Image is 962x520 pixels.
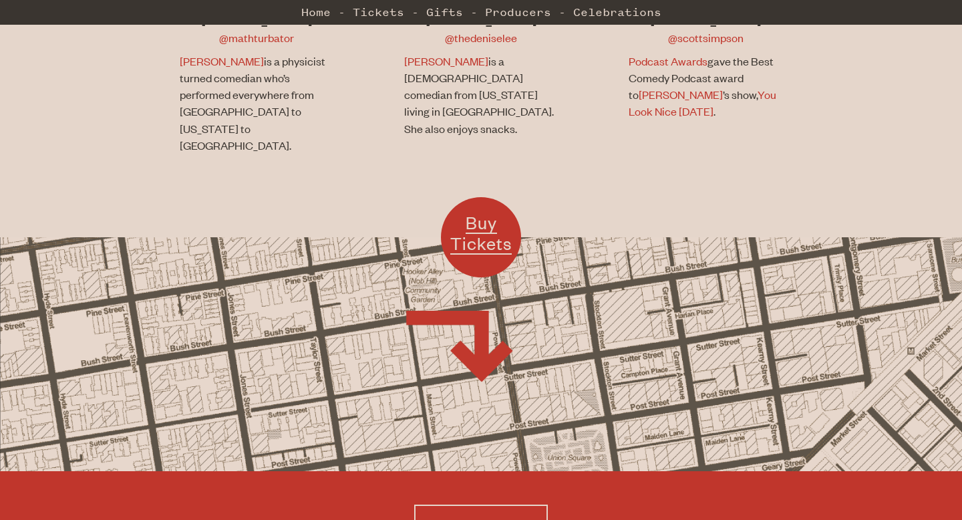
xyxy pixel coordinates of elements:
[629,53,779,120] p: gave the Best Comedy Podcast award to ’s show, .
[445,30,517,45] a: @thedeniselee
[450,211,512,255] span: Buy Tickets
[180,53,330,154] p: is a physicist turned comedian who’s performed everywhere from [GEOGRAPHIC_DATA] to [US_STATE] to...
[441,197,521,277] a: Buy Tickets
[629,53,707,68] a: Podcast Awards
[668,30,744,45] a: @scottsimpson
[404,53,488,68] a: [PERSON_NAME]
[180,53,264,68] a: [PERSON_NAME]
[219,30,294,45] a: @mathturbator
[639,87,723,102] a: [PERSON_NAME]
[404,53,554,137] p: is a [DEMOGRAPHIC_DATA] comedian from [US_STATE] living in [GEOGRAPHIC_DATA]. She also enjoys sna...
